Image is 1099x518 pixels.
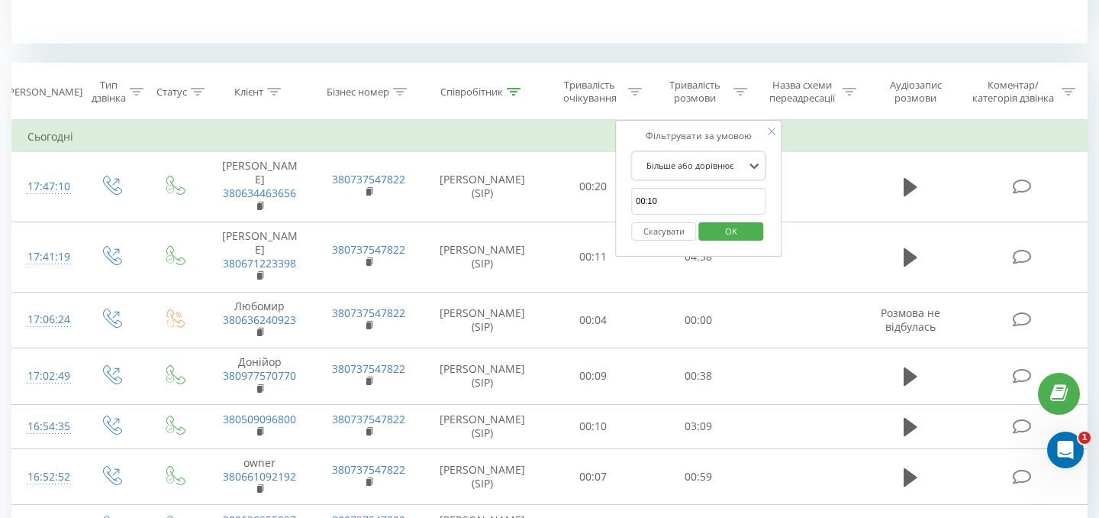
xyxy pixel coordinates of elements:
[646,292,751,348] td: 00:00
[27,305,64,335] div: 17:06:24
[223,469,296,484] a: 380661092192
[223,312,296,327] a: 380636240923
[424,292,541,348] td: [PERSON_NAME] (SIP)
[424,222,541,292] td: [PERSON_NAME] (SIP)
[874,79,957,105] div: Аудіозапис розмови
[424,152,541,222] td: [PERSON_NAME] (SIP)
[631,222,696,241] button: Скасувати
[156,86,187,99] div: Статус
[234,86,263,99] div: Клієнт
[205,348,314,405] td: Донійор
[205,292,314,348] td: Любомир
[27,412,64,442] div: 16:54:35
[698,222,763,241] button: OK
[223,256,296,270] a: 380671223398
[27,361,64,391] div: 17:02:49
[541,348,646,405] td: 00:09
[646,348,751,405] td: 00:38
[332,462,405,477] a: 380737547822
[659,79,730,105] div: Тривалість розмови
[1047,432,1084,468] iframe: Intercom live chat
[5,86,82,99] div: [PERSON_NAME]
[710,219,753,243] span: OK
[27,172,64,202] div: 17:47:10
[765,79,839,105] div: Назва схеми переадресації
[541,152,646,222] td: 00:20
[205,152,314,222] td: [PERSON_NAME]
[223,368,296,383] a: 380977570770
[541,404,646,448] td: 00:10
[332,412,405,426] a: 380737547822
[27,462,64,492] div: 16:52:52
[424,404,541,448] td: [PERSON_NAME] (SIP)
[646,404,751,448] td: 03:09
[424,348,541,405] td: [PERSON_NAME] (SIP)
[968,79,1058,105] div: Коментар/категорія дзвінка
[92,79,126,105] div: Тип дзвінка
[541,292,646,348] td: 00:04
[541,448,646,505] td: 00:07
[541,222,646,292] td: 00:11
[332,361,405,376] a: 380737547822
[646,448,751,505] td: 00:59
[881,306,940,334] span: Розмова не відбулась
[223,186,296,200] a: 380634463656
[631,128,765,144] div: Фільтрувати за умовою
[327,86,389,99] div: Бізнес номер
[12,121,1088,152] td: Сьогодні
[555,79,625,105] div: Тривалість очікування
[332,242,405,257] a: 380737547822
[424,448,541,505] td: [PERSON_NAME] (SIP)
[223,412,296,426] a: 380509096800
[440,86,503,99] div: Співробітник
[205,222,314,292] td: [PERSON_NAME]
[205,448,314,505] td: owner
[27,242,64,272] div: 17:41:19
[332,306,405,320] a: 380737547822
[1078,432,1091,444] span: 1
[631,188,765,215] input: 00:00
[332,172,405,186] a: 380737547822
